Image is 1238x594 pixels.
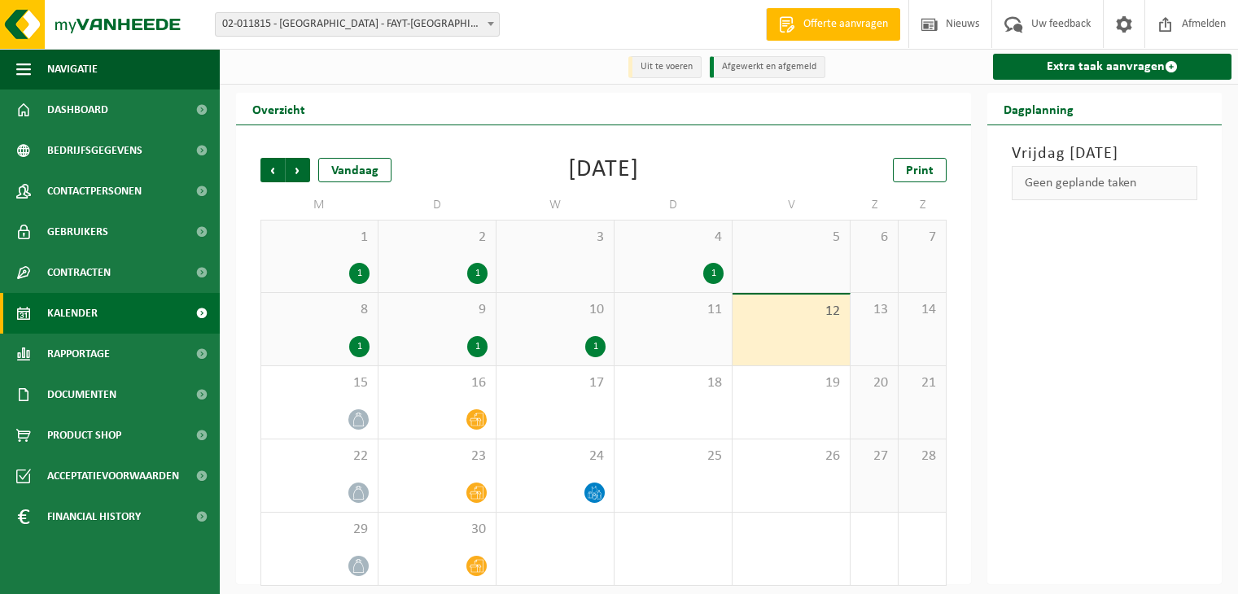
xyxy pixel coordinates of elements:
h2: Overzicht [236,93,322,124]
div: 1 [467,263,488,284]
div: 1 [703,263,724,284]
a: Extra taak aanvragen [993,54,1231,80]
span: Contracten [47,252,111,293]
td: D [378,190,497,220]
span: 02-011815 - HOTEL DU VAL FAYT - FAYT-LEZ-MANAGE [215,12,500,37]
div: 1 [349,336,370,357]
span: 26 [741,448,842,465]
span: Product Shop [47,415,121,456]
span: 6 [859,229,890,247]
td: W [497,190,615,220]
span: 20 [859,374,890,392]
span: Print [906,164,934,177]
span: Documenten [47,374,116,415]
span: 28 [907,448,938,465]
span: 22 [269,448,370,465]
td: Z [851,190,899,220]
span: Kalender [47,293,98,334]
span: 25 [623,448,724,465]
span: Volgende [286,158,310,182]
span: 13 [859,301,890,319]
span: 02-011815 - HOTEL DU VAL FAYT - FAYT-LEZ-MANAGE [216,13,499,36]
li: Afgewerkt en afgemeld [710,56,825,78]
span: 4 [623,229,724,247]
td: Z [899,190,947,220]
span: 12 [741,303,842,321]
span: 3 [505,229,606,247]
div: 1 [349,263,370,284]
td: V [733,190,851,220]
span: 16 [387,374,488,392]
span: 21 [907,374,938,392]
span: 14 [907,301,938,319]
span: Vorige [260,158,285,182]
span: Bedrijfsgegevens [47,130,142,171]
span: 10 [505,301,606,319]
span: 2 [387,229,488,247]
span: 27 [859,448,890,465]
span: 5 [741,229,842,247]
span: Financial History [47,496,141,537]
span: 15 [269,374,370,392]
h2: Dagplanning [987,93,1090,124]
span: Gebruikers [47,212,108,252]
td: D [615,190,733,220]
span: 24 [505,448,606,465]
span: Navigatie [47,49,98,90]
span: 1 [269,229,370,247]
div: 1 [467,336,488,357]
div: Geen geplande taken [1012,166,1197,200]
span: 18 [623,374,724,392]
span: 9 [387,301,488,319]
span: Dashboard [47,90,108,130]
span: 19 [741,374,842,392]
li: Uit te voeren [628,56,702,78]
h3: Vrijdag [DATE] [1012,142,1197,166]
span: Rapportage [47,334,110,374]
span: 23 [387,448,488,465]
span: 11 [623,301,724,319]
span: 17 [505,374,606,392]
span: 29 [269,521,370,539]
div: 1 [585,336,606,357]
span: 7 [907,229,938,247]
a: Offerte aanvragen [766,8,900,41]
span: Acceptatievoorwaarden [47,456,179,496]
td: M [260,190,378,220]
span: Offerte aanvragen [799,16,892,33]
span: Contactpersonen [47,171,142,212]
span: 8 [269,301,370,319]
div: Vandaag [318,158,392,182]
div: [DATE] [568,158,639,182]
span: 30 [387,521,488,539]
a: Print [893,158,947,182]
